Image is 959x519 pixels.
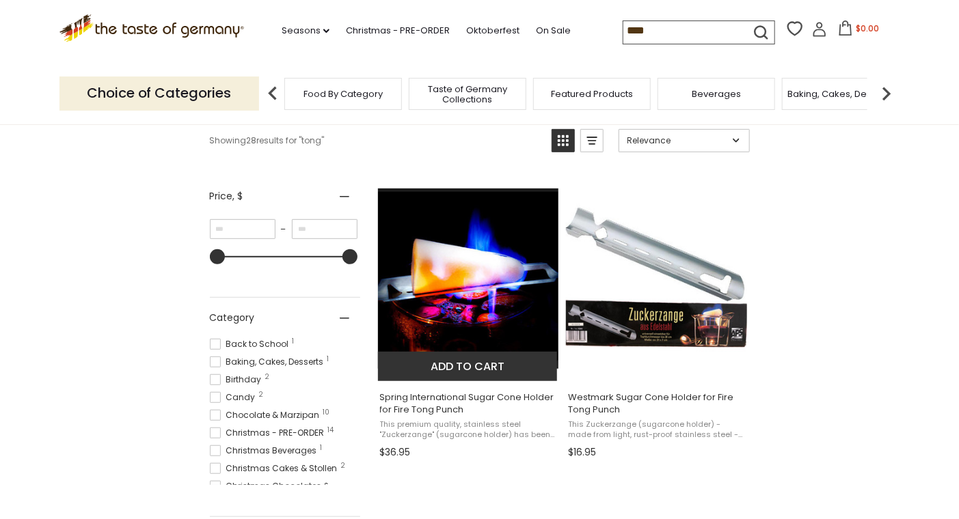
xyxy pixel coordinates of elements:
span: Christmas Beverages [210,445,321,457]
button: Add to cart [378,352,558,381]
a: View list mode [580,129,604,152]
span: Christmas - PRE-ORDER [210,427,329,439]
a: Food By Category [303,89,383,99]
span: This premium quality, stainless steel "Zuckerzange" (sugarcone holder) has been specially designe... [380,419,557,440]
span: Christmas Chocolates & Candy [210,480,360,505]
span: 2 [259,391,264,398]
span: $0.00 [856,23,879,34]
a: Oktoberfest [466,23,519,38]
span: 2 [341,462,346,469]
span: 10 [323,409,330,416]
span: Westmark Sugar Cone Holder for Fire Tong Punch [568,391,745,416]
span: , $ [233,189,243,203]
span: 1 [327,356,329,363]
span: $36.95 [380,445,411,460]
p: Choice of Categories [59,76,259,110]
span: – [275,223,292,236]
span: Category [210,311,255,325]
span: Baking, Cakes, Desserts [210,356,328,368]
span: 1 [321,445,323,451]
span: 1 [293,338,295,345]
a: Seasons [282,23,329,38]
b: 28 [247,135,257,147]
a: Featured Products [551,89,633,99]
a: Christmas - PRE-ORDER [346,23,450,38]
span: Birthday [210,374,266,386]
span: This Zuckerzange (sugarcone holder) - made from light, rust-proof stainless steel - has been spec... [568,419,745,440]
div: Showing results for " " [210,129,541,152]
span: Christmas Cakes & Stollen [210,462,342,475]
span: 14 [328,427,334,434]
a: On Sale [536,23,571,38]
span: Back to School [210,338,293,350]
span: 2 [265,374,270,380]
span: Relevance [627,135,728,147]
img: next arrow [873,80,900,107]
button: $0.00 [830,20,888,41]
span: Spring International Sugar Cone Holder for Fire Tong Punch [380,391,557,416]
a: Spring International Sugar Cone Holder for Fire Tong Punch [378,176,559,463]
span: $16.95 [568,445,596,460]
a: Sort options [619,129,750,152]
a: Baking, Cakes, Desserts [788,89,894,99]
img: previous arrow [259,80,286,107]
span: Candy [210,391,260,404]
a: View grid mode [552,129,575,152]
a: Westmark Sugar Cone Holder for Fire Tong Punch [566,176,747,463]
span: Price [210,189,243,204]
span: Chocolate & Marzipan [210,409,324,421]
a: Taste of Germany Collections [413,84,522,104]
a: Beverages [692,89,741,99]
